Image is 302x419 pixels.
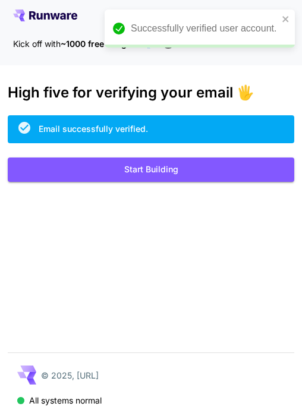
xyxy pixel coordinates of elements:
div: Successfully verified user account. [131,21,278,36]
p: All systems normal [29,394,102,407]
span: Kick off with [13,39,61,49]
span: ~1000 free images! 🎈 [61,39,152,49]
button: close [282,14,290,24]
h3: High five for verifying your email 🖐️ [8,84,295,101]
div: Email successfully verified. [39,122,148,135]
button: Start Building [8,157,295,182]
p: © 2025, [URL] [41,369,99,382]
